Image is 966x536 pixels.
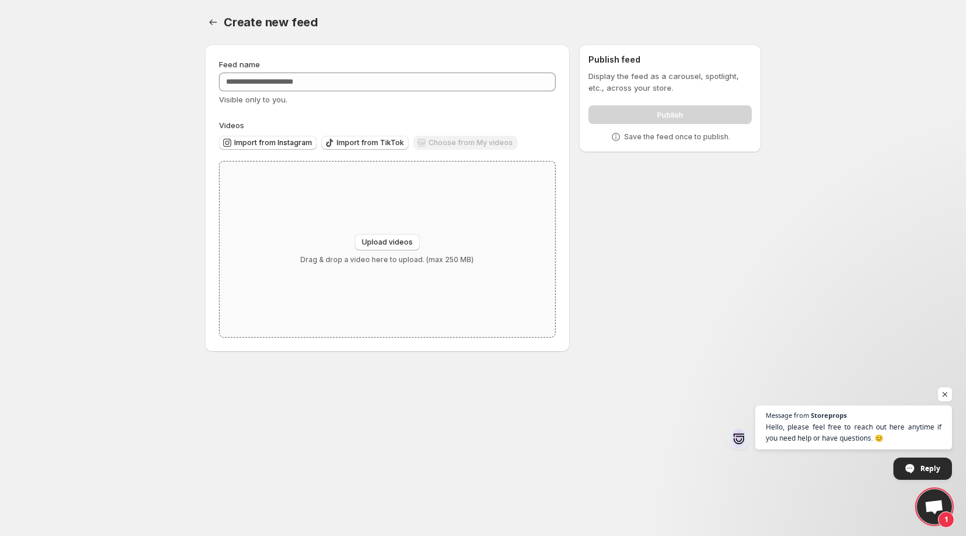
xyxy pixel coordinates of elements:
h2: Publish feed [588,54,752,66]
a: Open chat [917,489,952,524]
button: Import from Instagram [219,136,317,150]
button: Import from TikTok [321,136,409,150]
span: Message from [766,412,809,418]
button: Upload videos [355,234,420,250]
button: Settings [205,14,221,30]
span: Feed name [219,60,260,69]
span: Import from TikTok [337,138,404,147]
p: Display the feed as a carousel, spotlight, etc., across your store. [588,70,752,94]
span: Storeprops [811,412,847,418]
span: Hello, please feel free to reach out here anytime if you need help or have questions. 😊 [766,421,941,444]
p: Drag & drop a video here to upload. (max 250 MB) [300,255,474,264]
span: 1 [938,511,954,528]
span: Visible only to you. [219,95,287,104]
span: Upload videos [362,238,413,247]
span: Videos [219,121,244,130]
p: Save the feed once to publish. [624,132,730,142]
span: Create new feed [224,15,318,29]
span: Reply [920,458,940,479]
span: Import from Instagram [234,138,312,147]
